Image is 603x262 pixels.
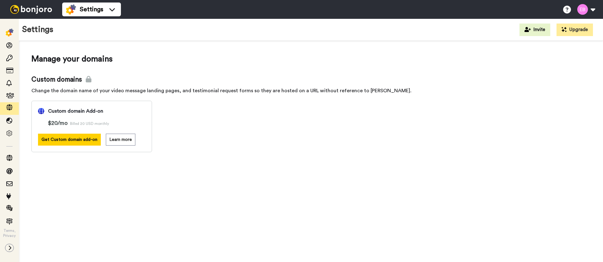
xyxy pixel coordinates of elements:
[106,134,135,146] button: Learn more
[22,25,53,34] h1: Settings
[70,122,109,126] span: Billed 20 USD monthly
[31,87,590,94] div: Change the domain name of your video message landing pages, and testimonial request forms so they...
[6,29,14,36] img: settings-colored.svg
[8,5,55,14] img: bj-logo-header-white.svg
[48,119,145,127] h3: $20 /mo
[48,107,103,115] h4: Custom domain Add-on
[31,53,590,65] span: Manage your domains
[38,134,101,146] button: Get Custom domain add-on
[80,5,103,14] span: Settings
[66,4,76,14] img: settings-colored.svg
[38,108,44,114] img: custom-domain.svg
[31,75,590,84] span: Custom domains
[519,24,550,36] button: Invite
[557,24,593,36] button: Upgrade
